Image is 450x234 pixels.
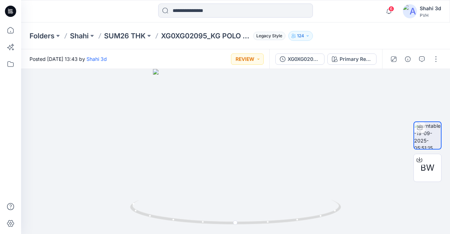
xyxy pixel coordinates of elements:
[288,55,320,63] div: XG0XG02095_KG POLO DRESS SLVLS-MULTI_PROTO_V01
[275,53,324,65] button: XG0XG02095_KG POLO DRESS SLVLS-MULTI_PROTO_V01
[104,31,146,41] a: SUM26 THK
[420,4,441,13] div: Shahi 3d
[402,53,413,65] button: Details
[288,31,313,41] button: 124
[250,31,285,41] button: Legacy Style
[86,56,107,62] a: Shahi 3d
[340,55,372,63] div: Primary Red - XLG
[161,31,250,41] p: XG0XG02095_KG POLO DRESS SLVLS-MULTI_PROTO_V01
[388,6,394,12] span: 6
[420,162,435,174] span: BW
[70,31,89,41] a: Shahi
[253,32,285,40] span: Legacy Style
[297,32,304,40] p: 124
[30,31,54,41] a: Folders
[414,122,441,149] img: turntable-19-09-2025-05:51:15
[327,53,377,65] button: Primary Red - XLG
[403,4,417,18] img: avatar
[30,55,107,63] span: Posted [DATE] 13:43 by
[420,13,441,18] div: PVH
